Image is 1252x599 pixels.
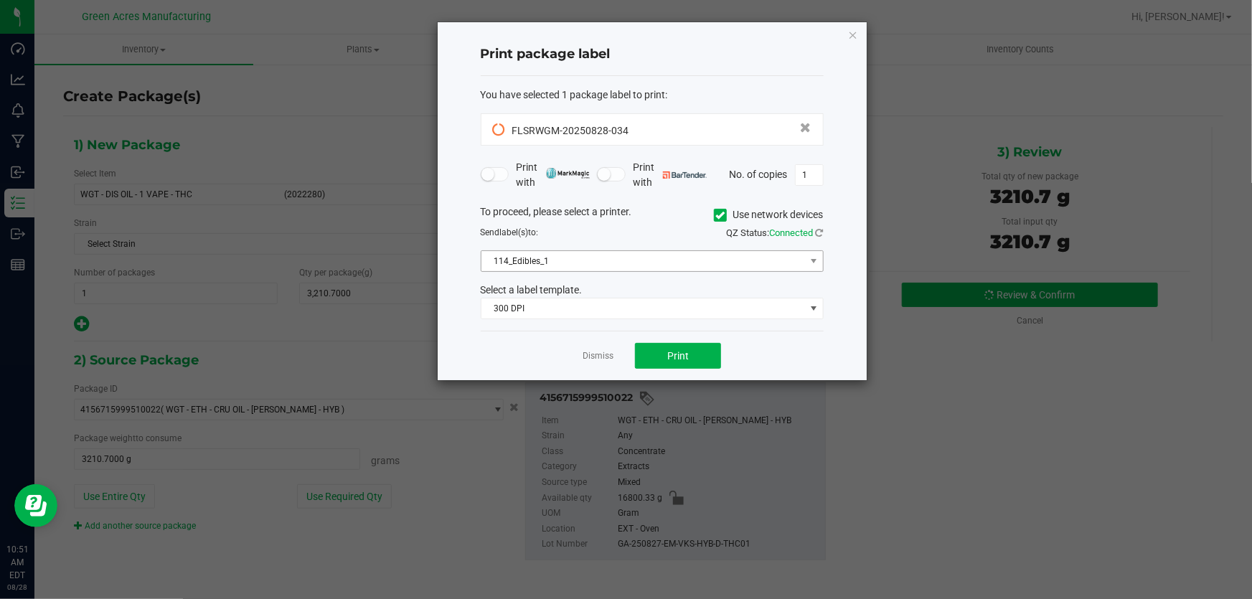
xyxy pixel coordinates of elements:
[512,125,629,136] span: FLSRWGM-20250828-034
[470,204,834,226] div: To proceed, please select a printer.
[770,227,814,238] span: Connected
[470,283,834,298] div: Select a label template.
[481,45,824,64] h4: Print package label
[481,227,539,237] span: Send to:
[663,171,707,179] img: bartender.png
[546,168,590,179] img: mark_magic_cybra.png
[481,89,666,100] span: You have selected 1 package label to print
[481,88,824,103] div: :
[500,227,529,237] span: label(s)
[714,207,824,222] label: Use network devices
[481,298,805,319] span: 300 DPI
[667,350,689,362] span: Print
[730,168,788,179] span: No. of copies
[635,343,721,369] button: Print
[583,350,613,362] a: Dismiss
[633,160,707,190] span: Print with
[727,227,824,238] span: QZ Status:
[516,160,590,190] span: Print with
[493,122,509,137] span: Pending Sync
[14,484,57,527] iframe: Resource center
[481,251,805,271] span: 114_Edibles_1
